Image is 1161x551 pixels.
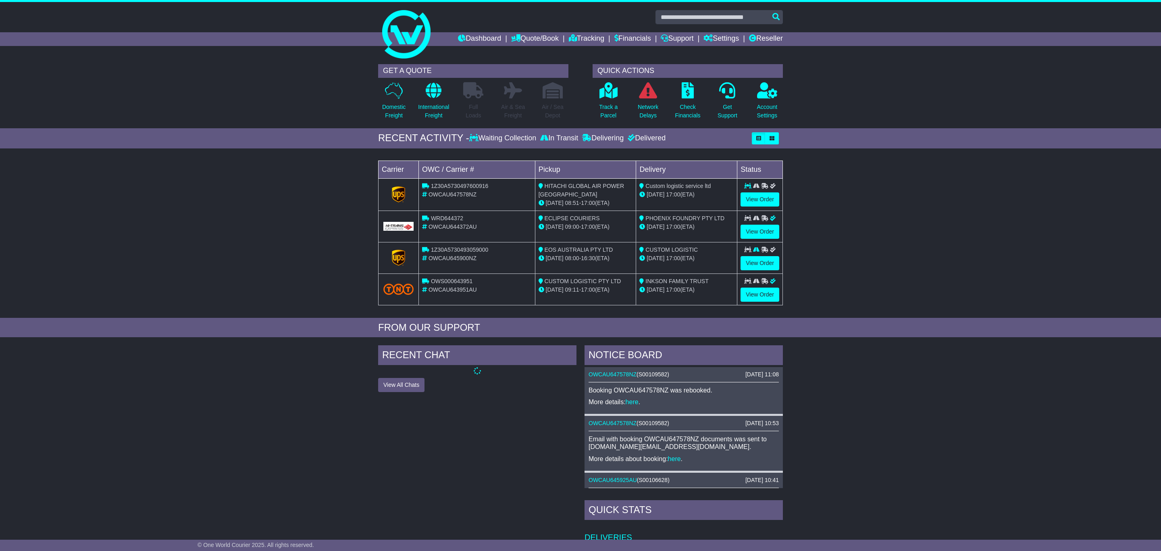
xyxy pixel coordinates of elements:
span: 17:00 [666,255,680,261]
p: Full Loads [463,103,483,120]
span: OWCAU645900NZ [429,255,476,261]
span: 17:00 [666,191,680,198]
a: Financials [614,32,651,46]
span: 17:00 [581,286,595,293]
span: S00109582 [639,371,668,378]
a: here [626,399,639,405]
span: [DATE] [546,223,564,230]
div: RECENT CHAT [378,345,576,367]
a: View Order [741,225,779,239]
a: View Order [741,288,779,302]
div: - (ETA) [539,223,633,231]
a: CheckFinancials [675,82,701,124]
img: GetCarrierServiceLogo [383,222,414,231]
a: Dashboard [458,32,501,46]
p: Check Financials [675,103,701,120]
a: Quote/Book [511,32,559,46]
a: Reseller [749,32,783,46]
div: - (ETA) [539,199,633,207]
div: QUICK ACTIONS [593,64,783,78]
td: Pickup [535,161,636,178]
span: 1Z30A5730493059000 [431,246,488,253]
a: GetSupport [717,82,738,124]
img: GetCarrierServiceLogo [392,186,406,202]
div: FROM OUR SUPPORT [378,322,783,334]
span: [DATE] [546,255,564,261]
span: [DATE] [647,286,664,293]
span: Custom logistic service ltd [645,183,711,189]
span: INKSON FAMILY TRUST [645,278,708,284]
span: OWS000643951 [431,278,473,284]
p: Email with booking OWCAU647578NZ documents was sent to [DOMAIN_NAME][EMAIL_ADDRESS][DOMAIN_NAME]. [589,435,779,451]
div: [DATE] 11:08 [745,371,779,378]
span: EOS AUSTRALIA PTY LTD [545,246,613,253]
div: NOTICE BOARD [585,345,783,367]
div: Quick Stats [585,500,783,522]
span: CUSTOM LOGISTIC PTY LTD [545,278,621,284]
div: RECENT ACTIVITY - [378,132,469,144]
a: OWCAU645925AU [589,477,637,483]
a: View Order [741,192,779,207]
a: Track aParcel [599,82,618,124]
span: 16:30 [581,255,595,261]
div: [DATE] 10:53 [745,420,779,427]
span: S00109582 [639,420,668,426]
div: Delivered [626,134,666,143]
img: TNT_Domestic.png [383,284,414,294]
a: View Order [741,256,779,270]
p: Network Delays [638,103,658,120]
div: ( ) [589,371,779,378]
a: DomesticFreight [382,82,406,124]
td: OWC / Carrier # [419,161,535,178]
span: [DATE] [647,223,664,230]
div: (ETA) [639,254,734,263]
a: OWCAU647578NZ [589,371,637,378]
p: Air / Sea Depot [542,103,564,120]
span: CUSTOM LOGISTIC [645,246,698,253]
p: Account Settings [757,103,778,120]
span: 17:00 [666,286,680,293]
div: - (ETA) [539,286,633,294]
div: (ETA) [639,190,734,199]
div: (ETA) [639,223,734,231]
td: Delivery [636,161,737,178]
span: OWCAU644372AU [429,223,477,230]
span: 17:00 [581,223,595,230]
span: [DATE] [647,191,664,198]
a: Support [661,32,693,46]
div: - (ETA) [539,254,633,263]
span: ECLIPSE COURIERS [545,215,600,221]
div: In Transit [538,134,580,143]
div: GET A QUOTE [378,64,568,78]
span: PHOENIX FOUNDRY PTY LTD [645,215,724,221]
span: © One World Courier 2025. All rights reserved. [198,542,314,548]
span: 17:00 [666,223,680,230]
span: [DATE] [546,286,564,293]
div: ( ) [589,420,779,427]
span: [DATE] [647,255,664,261]
p: Track a Parcel [599,103,618,120]
a: InternationalFreight [418,82,449,124]
a: Settings [703,32,739,46]
p: Get Support [718,103,737,120]
a: here [668,455,681,462]
td: Status [737,161,783,178]
a: OWCAU647578NZ [589,420,637,426]
p: Booking OWCAU647578NZ was rebooked. [589,386,779,394]
span: 17:00 [581,200,595,206]
span: 09:00 [565,223,579,230]
span: WRD644372 [431,215,463,221]
div: Waiting Collection [469,134,538,143]
button: View All Chats [378,378,424,392]
td: Carrier [379,161,419,178]
span: 1Z30A5730497600916 [431,183,488,189]
span: OWCAU647578NZ [429,191,476,198]
a: Tracking [569,32,604,46]
img: GetCarrierServiceLogo [392,250,406,266]
span: 08:51 [565,200,579,206]
span: 09:11 [565,286,579,293]
p: Domestic Freight [382,103,406,120]
div: (ETA) [639,286,734,294]
a: NetworkDelays [637,82,659,124]
div: [DATE] 10:41 [745,477,779,484]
